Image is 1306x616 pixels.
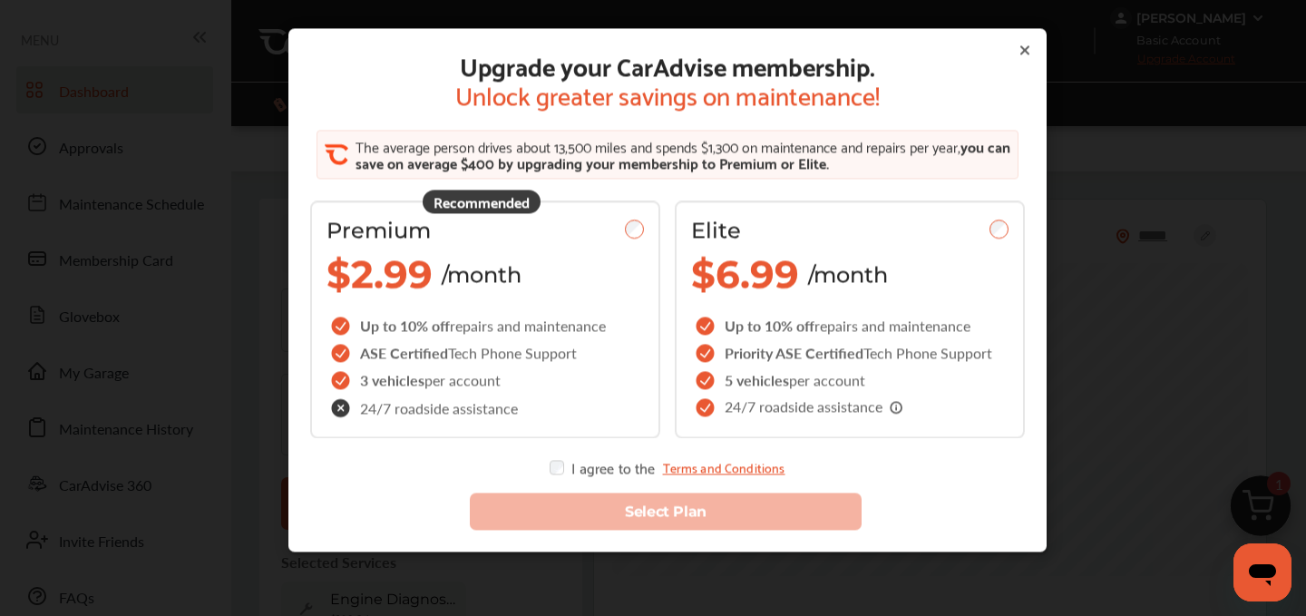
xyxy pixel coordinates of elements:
[696,317,717,335] img: checkIcon.6d469ec1.svg
[331,344,353,362] img: checkIcon.6d469ec1.svg
[814,315,970,336] span: repairs and maintenance
[360,369,424,390] span: 3 vehicles
[725,369,789,390] span: 5 vehicles
[455,79,880,108] span: Unlock greater savings on maintenance!
[360,342,448,363] span: ASE Certified
[360,401,518,416] span: 24/7 roadside assistance
[550,460,785,474] div: I agree to the
[424,369,501,390] span: per account
[325,142,348,166] img: CA_CheckIcon.cf4f08d4.svg
[450,315,606,336] span: repairs and maintenance
[356,133,960,158] span: The average person drives about 13,500 miles and spends $1,300 on maintenance and repairs per year,
[326,250,433,298] span: $2.99
[360,315,450,336] span: Up to 10% off
[663,460,785,474] a: Terms and Conditions
[331,398,353,417] img: check-cross-icon.c68f34ea.svg
[1233,543,1291,601] iframe: Button to launch messaging window
[326,217,431,243] span: Premium
[356,133,1010,174] span: you can save on average $400 by upgrading your membership to Premium or Elite.
[863,342,992,363] span: Tech Phone Support
[696,344,717,362] img: checkIcon.6d469ec1.svg
[442,261,521,288] span: /month
[725,315,814,336] span: Up to 10% off
[448,342,577,363] span: Tech Phone Support
[725,399,904,416] span: 24/7 roadside assistance
[808,261,888,288] span: /month
[725,342,863,363] span: Priority ASE Certified
[696,371,717,389] img: checkIcon.6d469ec1.svg
[455,50,880,79] span: Upgrade your CarAdvise membership.
[691,217,741,243] span: Elite
[331,317,353,335] img: checkIcon.6d469ec1.svg
[331,371,353,389] img: checkIcon.6d469ec1.svg
[691,250,799,298] span: $6.99
[696,398,717,416] img: checkIcon.6d469ec1.svg
[789,369,865,390] span: per account
[423,190,541,213] div: Recommended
